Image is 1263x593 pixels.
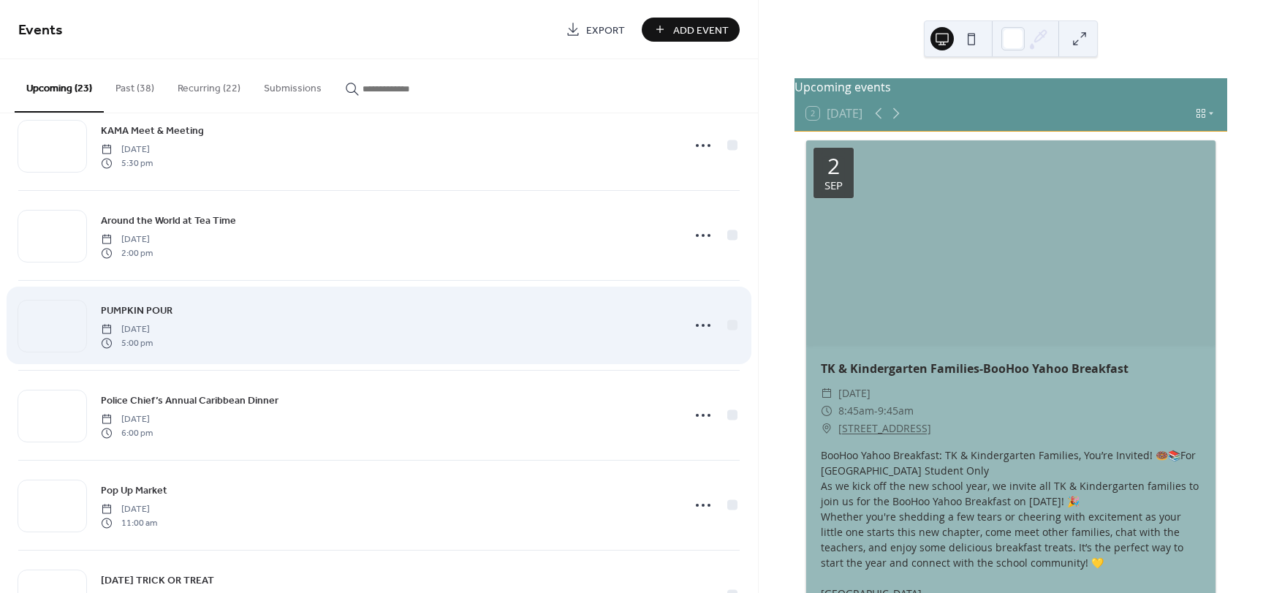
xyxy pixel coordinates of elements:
a: [STREET_ADDRESS] [838,420,931,437]
span: 9:45am [878,402,914,420]
div: ​ [821,420,832,437]
a: PUMPKIN POUR [101,302,172,319]
span: [DATE] [101,413,153,426]
span: [DATE] [101,143,153,156]
a: Police Chief’s Annual Caribbean Dinner [101,392,278,409]
button: Submissions [252,59,333,111]
button: Past (38) [104,59,166,111]
span: [DATE] [838,385,871,402]
span: Export [586,23,625,38]
div: Upcoming events [794,78,1227,96]
span: 2:00 pm [101,246,153,260]
span: Add Event [673,23,729,38]
span: PUMPKIN POUR [101,303,172,319]
button: Add Event [642,18,740,42]
div: ​ [821,385,832,402]
span: 6:00 pm [101,426,153,439]
a: [DATE] TRICK OR TREAT [101,572,214,589]
span: 11:00 am [101,516,157,529]
div: Sep [824,180,843,191]
a: KAMA Meet & Meeting [101,122,204,139]
span: Events [18,16,63,45]
a: Pop Up Market [101,482,167,499]
span: 8:45am [838,402,874,420]
div: ​ [821,402,832,420]
div: 2 [827,155,840,177]
button: Upcoming (23) [15,59,104,113]
a: Around the World at Tea Time [101,212,236,229]
span: 5:30 pm [101,156,153,170]
span: 5:00 pm [101,336,153,350]
span: [DATE] [101,503,157,516]
span: - [874,402,878,420]
span: [DATE] [101,233,153,246]
span: Pop Up Market [101,483,167,499]
span: Around the World at Tea Time [101,214,236,229]
span: [DATE] [101,323,153,336]
span: [DATE] TRICK OR TREAT [101,573,214,589]
button: Recurring (22) [166,59,252,111]
span: KAMA Meet & Meeting [101,124,204,139]
span: Police Chief’s Annual Caribbean Dinner [101,393,278,409]
a: Export [555,18,636,42]
div: TK & Kindergarten Families-BooHoo Yahoo Breakfast [806,360,1215,377]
